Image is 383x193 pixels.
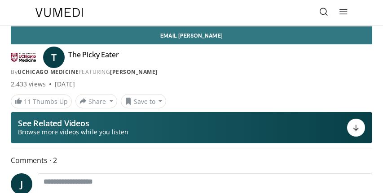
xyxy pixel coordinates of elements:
span: Browse more videos while you listen [18,128,128,137]
p: See Related Videos [18,119,128,128]
div: [DATE] [55,80,75,89]
span: Comments 2 [11,154,372,166]
button: Share [75,94,117,108]
span: 2,433 views [11,80,46,89]
button: Save to [121,94,167,108]
a: UChicago Medicine [18,68,79,76]
h4: The Picky Eater [68,50,119,64]
span: 11 [24,97,31,106]
img: UChicago Medicine [11,50,36,64]
a: 11 Thumbs Up [11,94,72,108]
div: By FEATURING [11,68,372,76]
img: VuMedi Logo [35,8,83,17]
a: [PERSON_NAME] [110,68,158,76]
button: See Related Videos Browse more videos while you listen [11,112,372,143]
a: T [43,47,65,68]
a: Email [PERSON_NAME] [11,26,372,44]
